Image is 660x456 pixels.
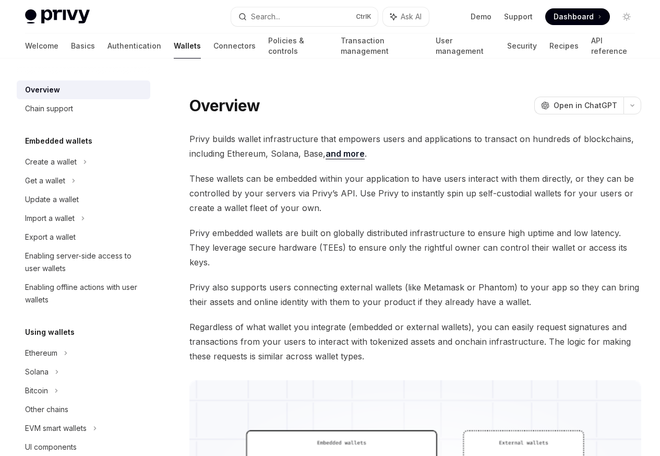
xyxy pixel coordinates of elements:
button: Search...CtrlK [231,7,378,26]
div: Ethereum [25,347,57,359]
a: Connectors [213,33,256,59]
h5: Using wallets [25,326,75,338]
a: Recipes [549,33,579,59]
a: User management [436,33,495,59]
div: Enabling offline actions with user wallets [25,281,144,306]
a: Demo [471,11,491,22]
span: Ask AI [401,11,422,22]
span: Privy also supports users connecting external wallets (like Metamask or Phantom) to your app so t... [189,280,641,309]
a: Authentication [107,33,161,59]
a: Dashboard [545,8,610,25]
span: Ctrl K [356,13,371,21]
h5: Embedded wallets [25,135,92,147]
a: API reference [591,33,635,59]
div: Other chains [25,403,68,416]
div: Search... [251,10,280,23]
span: Privy builds wallet infrastructure that empowers users and applications to transact on hundreds o... [189,132,641,161]
span: Open in ChatGPT [554,100,617,111]
a: Policies & controls [268,33,328,59]
button: Toggle dark mode [618,8,635,25]
span: Regardless of what wallet you integrate (embedded or external wallets), you can easily request si... [189,320,641,364]
a: Security [507,33,537,59]
span: Privy embedded wallets are built on globally distributed infrastructure to ensure high uptime and... [189,226,641,270]
button: Open in ChatGPT [534,97,623,114]
span: Dashboard [554,11,594,22]
div: Overview [25,84,60,96]
h1: Overview [189,96,260,115]
a: Welcome [25,33,58,59]
div: Get a wallet [25,174,65,187]
a: Wallets [174,33,201,59]
a: Export a wallet [17,228,150,247]
a: Chain support [17,99,150,118]
a: Enabling server-side access to user wallets [17,247,150,278]
a: Enabling offline actions with user wallets [17,278,150,309]
div: Bitcoin [25,384,48,397]
div: Create a wallet [25,156,77,168]
a: and more [326,148,365,159]
div: Chain support [25,102,73,115]
div: Enabling server-side access to user wallets [25,250,144,275]
img: light logo [25,9,90,24]
a: Transaction management [341,33,424,59]
div: EVM smart wallets [25,422,87,435]
div: UI components [25,441,77,453]
button: Ask AI [383,7,429,26]
a: Basics [71,33,95,59]
a: Support [504,11,533,22]
span: These wallets can be embedded within your application to have users interact with them directly, ... [189,171,641,215]
div: Update a wallet [25,193,79,206]
div: Solana [25,366,49,378]
div: Export a wallet [25,231,76,243]
div: Import a wallet [25,212,75,225]
a: Update a wallet [17,190,150,209]
a: Other chains [17,400,150,419]
a: Overview [17,80,150,99]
